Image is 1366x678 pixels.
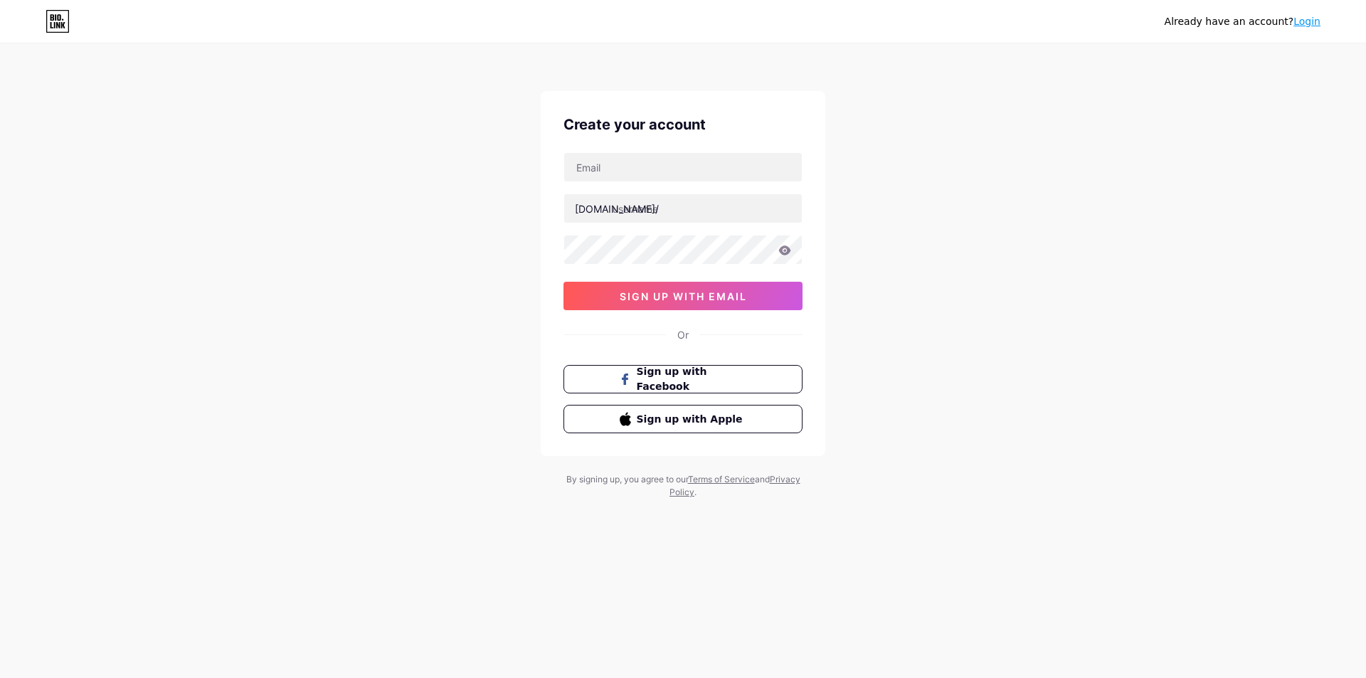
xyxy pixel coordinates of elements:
span: sign up with email [620,290,747,302]
button: Sign up with Apple [563,405,803,433]
input: Email [564,153,802,181]
span: Sign up with Facebook [637,364,747,394]
div: By signing up, you agree to our and . [562,473,804,499]
button: sign up with email [563,282,803,310]
a: Login [1293,16,1320,27]
div: Or [677,327,689,342]
button: Sign up with Facebook [563,365,803,393]
div: [DOMAIN_NAME]/ [575,201,659,216]
input: username [564,194,802,223]
div: Create your account [563,114,803,135]
div: Already have an account? [1165,14,1320,29]
span: Sign up with Apple [637,412,747,427]
a: Terms of Service [688,474,755,484]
